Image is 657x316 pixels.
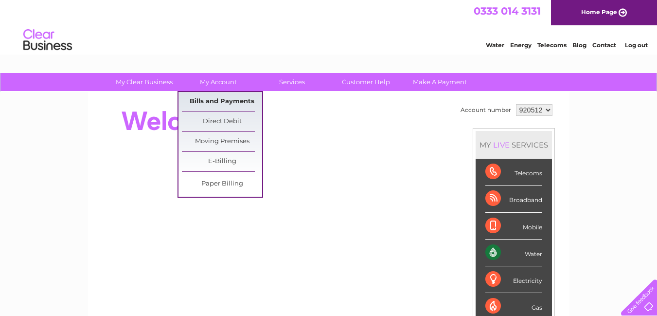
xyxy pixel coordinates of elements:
td: Account number [458,102,514,118]
a: Contact [592,41,616,49]
a: My Account [178,73,258,91]
a: My Clear Business [104,73,184,91]
div: Broadband [485,186,542,212]
a: 0333 014 3131 [474,5,541,17]
div: Mobile [485,213,542,240]
a: Telecoms [537,41,567,49]
a: Bills and Payments [182,92,262,112]
a: E-Billing [182,152,262,171]
img: logo.png [23,25,72,55]
a: Blog [572,41,586,49]
a: Direct Debit [182,112,262,131]
a: Energy [510,41,532,49]
div: LIVE [491,140,512,149]
a: Services [252,73,332,91]
a: Log out [625,41,648,49]
a: Make A Payment [400,73,480,91]
div: Telecoms [485,159,542,186]
div: Electricity [485,266,542,293]
div: MY SERVICES [476,131,552,159]
a: Moving Premises [182,132,262,151]
div: Clear Business is a trading name of Verastar Limited (registered in [GEOGRAPHIC_DATA] No. 3667643... [99,5,559,47]
div: Water [485,240,542,266]
a: Water [486,41,504,49]
a: Paper Billing [182,174,262,194]
a: Customer Help [326,73,406,91]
